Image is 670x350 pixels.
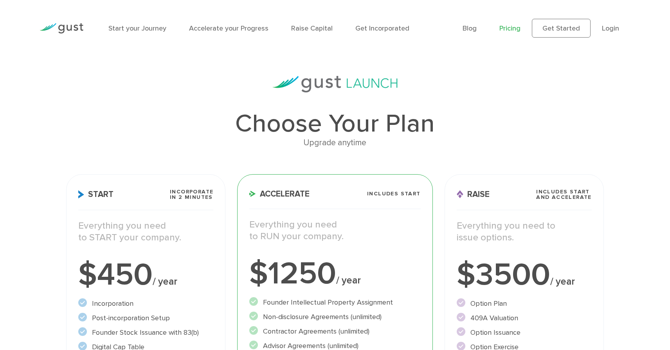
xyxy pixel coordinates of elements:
li: Founder Intellectual Property Assignment [249,297,420,308]
li: 409A Valuation [457,313,592,323]
img: gust-launch-logos.svg [272,76,398,92]
img: Start Icon X2 [78,190,84,198]
h1: Choose Your Plan [66,111,604,136]
span: Includes START [367,191,421,197]
a: Raise Capital [291,24,333,32]
li: Incorporation [78,298,213,309]
span: Raise [457,190,490,198]
img: Raise Icon [457,190,463,198]
a: Pricing [499,24,521,32]
span: / year [550,276,575,287]
li: Founder Stock Issuance with 83(b) [78,327,213,338]
a: Get Started [532,19,591,38]
p: Everything you need to issue options. [457,220,592,244]
span: Incorporate in 2 Minutes [170,189,213,200]
a: Blog [463,24,477,32]
span: Start [78,190,113,198]
div: Upgrade anytime [66,136,604,150]
a: Accelerate your Progress [189,24,268,32]
span: / year [336,274,361,286]
img: Gust Logo [40,23,83,34]
a: Get Incorporated [355,24,409,32]
div: $1250 [249,258,420,289]
li: Option Issuance [457,327,592,338]
div: $450 [78,259,213,290]
li: Contractor Agreements (unlimited) [249,326,420,337]
p: Everything you need to RUN your company. [249,219,420,242]
span: Accelerate [249,190,310,198]
div: $3500 [457,259,592,290]
p: Everything you need to START your company. [78,220,213,244]
img: Accelerate Icon [249,191,256,197]
li: Non-disclosure Agreements (unlimited) [249,312,420,322]
span: / year [153,276,177,287]
li: Post-incorporation Setup [78,313,213,323]
span: Includes START and ACCELERATE [536,189,592,200]
a: Start your Journey [108,24,166,32]
li: Option Plan [457,298,592,309]
a: Login [602,24,619,32]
